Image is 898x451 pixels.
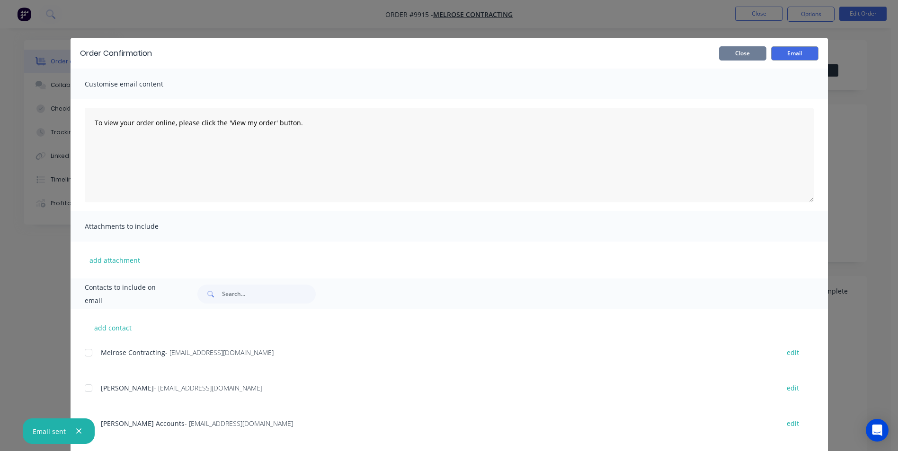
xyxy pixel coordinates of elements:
[165,348,274,357] span: - [EMAIL_ADDRESS][DOMAIN_NAME]
[85,253,145,267] button: add attachment
[85,281,174,307] span: Contacts to include on email
[781,382,805,394] button: edit
[101,348,165,357] span: Melrose Contracting
[222,285,316,304] input: Search...
[85,321,142,335] button: add contact
[85,220,189,233] span: Attachments to include
[771,46,818,61] button: Email
[80,48,152,59] div: Order Confirmation
[101,419,185,428] span: [PERSON_NAME] Accounts
[781,417,805,430] button: edit
[33,426,66,436] div: Email sent
[154,383,262,392] span: - [EMAIL_ADDRESS][DOMAIN_NAME]
[866,419,889,442] div: Open Intercom Messenger
[85,78,189,91] span: Customise email content
[85,108,814,202] textarea: To view your order online, please click the 'View my order' button.
[781,346,805,359] button: edit
[719,46,766,61] button: Close
[185,419,293,428] span: - [EMAIL_ADDRESS][DOMAIN_NAME]
[101,383,154,392] span: [PERSON_NAME]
